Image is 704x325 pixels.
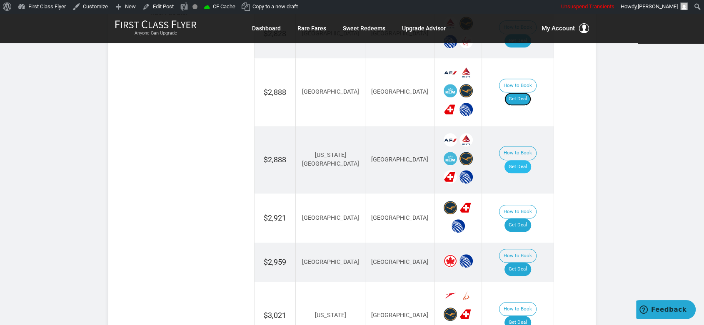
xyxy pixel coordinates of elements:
[459,103,473,116] span: United
[302,258,359,265] span: [GEOGRAPHIC_DATA]
[459,170,473,184] span: United
[504,263,531,276] a: Get Deal
[444,84,457,97] span: KLM
[542,23,589,33] button: My Account
[444,254,457,268] span: Air Canada
[499,205,537,219] button: How to Book
[504,160,531,174] a: Get Deal
[499,146,537,160] button: How to Book
[302,88,359,95] span: [GEOGRAPHIC_DATA]
[115,30,197,36] small: Anyone Can Upgrade
[264,213,286,222] span: $2,921
[542,23,575,33] span: My Account
[115,20,197,37] a: First Class FlyerAnyone Can Upgrade
[504,92,531,106] a: Get Deal
[636,300,696,321] iframe: Opens a widget where you can find more information
[444,308,457,321] span: Lufthansa
[444,103,457,116] span: Swiss
[444,66,457,79] span: Air France
[459,66,473,79] span: Delta Airlines
[444,133,457,146] span: Air France
[371,88,428,95] span: [GEOGRAPHIC_DATA]
[297,21,326,36] a: Rare Fares
[459,133,473,146] span: Delta Airlines
[459,254,473,268] span: United
[444,289,457,302] span: Austrian Airlines‎
[459,308,473,321] span: Swiss
[264,88,286,97] span: $2,888
[504,218,531,232] a: Get Deal
[264,258,286,266] span: $2,959
[459,152,473,165] span: Lufthansa
[499,79,537,93] button: How to Book
[402,21,446,36] a: Upgrade Advisor
[315,312,346,319] span: [US_STATE]
[444,170,457,184] span: Swiss
[264,155,286,164] span: $2,888
[302,151,359,167] span: [US_STATE][GEOGRAPHIC_DATA]
[371,258,428,265] span: [GEOGRAPHIC_DATA]
[638,3,678,10] span: [PERSON_NAME]
[264,311,286,320] span: $3,021
[371,156,428,163] span: [GEOGRAPHIC_DATA]
[343,21,385,36] a: Sweet Redeems
[444,152,457,165] span: KLM
[459,201,473,214] span: Swiss
[371,214,428,221] span: [GEOGRAPHIC_DATA]
[459,289,473,302] span: Brussels Airlines
[452,219,465,233] span: United
[499,302,537,316] button: How to Book
[252,21,281,36] a: Dashboard
[561,3,614,10] span: Unsuspend Transients
[371,312,428,319] span: [GEOGRAPHIC_DATA]
[115,20,197,29] img: First Class Flyer
[302,214,359,221] span: [GEOGRAPHIC_DATA]
[444,201,457,214] span: Lufthansa
[499,249,537,263] button: How to Book
[459,84,473,97] span: Lufthansa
